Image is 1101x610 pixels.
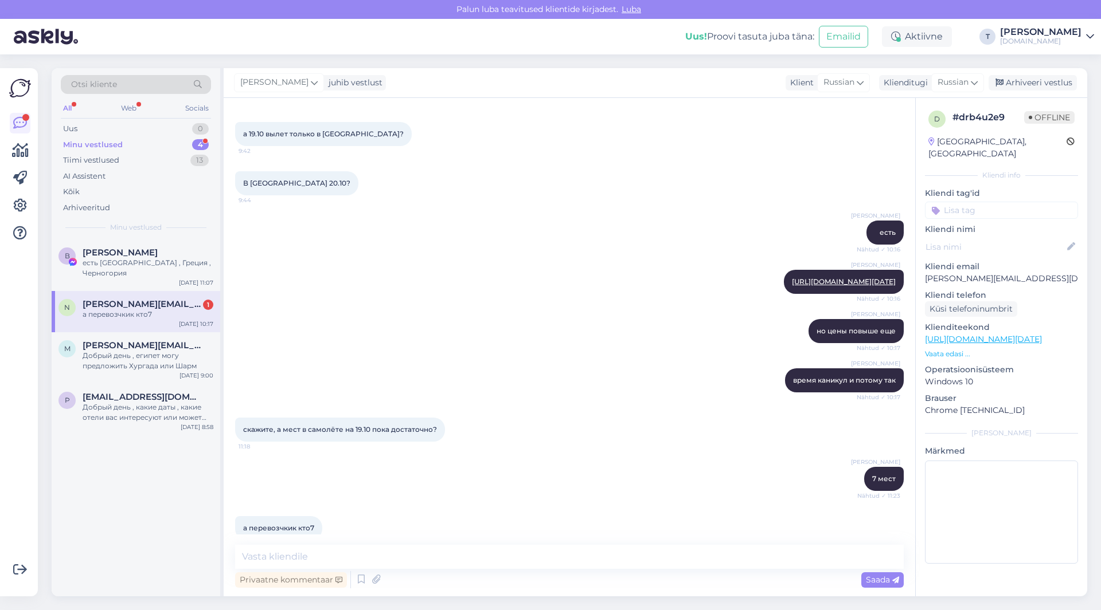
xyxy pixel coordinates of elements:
div: T [979,29,995,45]
p: Kliendi telefon [925,289,1078,301]
p: Klienditeekond [925,321,1078,333]
div: а перевозчкик кто7 [83,309,213,320]
div: Добрый день , египет могу предложить Хургада или Шарм [83,351,213,371]
div: 13 [190,155,209,166]
span: [PERSON_NAME] [851,359,900,368]
div: [PERSON_NAME] [925,428,1078,438]
span: а перевозчкик кто7 [243,524,314,532]
div: # drb4u2e9 [952,111,1024,124]
div: [DOMAIN_NAME] [1000,37,1082,46]
div: [PERSON_NAME] [1000,27,1082,37]
span: m [64,344,71,353]
span: 11:18 [239,442,282,451]
span: Nähtud ✓ 10:16 [857,245,900,254]
div: [DATE] 11:07 [179,278,213,287]
div: 0 [192,123,209,135]
div: Proovi tasuta juba täna: [685,30,814,44]
span: Saada [866,574,899,585]
span: Otsi kliente [71,78,117,90]
span: [PERSON_NAME] [851,261,900,269]
p: Chrome [TECHNICAL_ID] [925,404,1078,416]
span: а 19.10 вылет только в [GEOGRAPHIC_DATA]? [243,129,404,138]
div: Klienditugi [879,77,928,89]
span: есть [880,228,896,237]
span: Luba [618,4,645,14]
div: [DATE] 8:58 [181,423,213,431]
span: Offline [1024,111,1075,124]
b: Uus! [685,31,707,42]
span: но цены повыше еще [817,326,896,335]
div: Minu vestlused [63,139,123,151]
div: Aktiivne [882,26,952,47]
span: 7 мест [872,474,896,483]
p: Kliendi nimi [925,223,1078,235]
div: 1 [203,300,213,310]
div: Arhiveeritud [63,202,110,214]
div: Добрый день , какие даты , какие отели вас интересуют или может примерно бюджет? [83,402,213,423]
input: Lisa tag [925,202,1078,219]
p: Kliendi tag'id [925,187,1078,199]
div: Uus [63,123,77,135]
span: [PERSON_NAME] [851,458,900,466]
div: Tiimi vestlused [63,155,119,166]
div: All [61,101,74,116]
span: 9:44 [239,196,282,204]
p: Kliendi email [925,261,1078,273]
div: [GEOGRAPHIC_DATA], [GEOGRAPHIC_DATA] [928,136,1067,160]
a: [URL][DOMAIN_NAME][DATE] [792,277,896,286]
span: Nähtud ✓ 10:16 [857,294,900,303]
span: pumaks19@mail.ru [83,392,202,402]
span: скажите, а мест в самолёте на 19.10 пока достаточно? [243,425,437,434]
span: Nähtud ✓ 10:17 [857,344,900,352]
div: [DATE] 10:17 [179,320,213,328]
p: [PERSON_NAME][EMAIL_ADDRESS][DOMAIN_NAME] [925,273,1078,285]
span: В [GEOGRAPHIC_DATA] 20.10? [243,179,350,187]
p: Windows 10 [925,376,1078,388]
div: есть [GEOGRAPHIC_DATA] , Греция , Черногория [83,258,213,278]
div: Kliendi info [925,170,1078,180]
img: Askly Logo [9,77,31,99]
span: Russian [938,76,969,89]
p: Märkmed [925,445,1078,457]
span: d [934,115,940,123]
div: Kõik [63,186,80,198]
p: Brauser [925,392,1078,404]
span: martin.sapoznikov@gmail.com [83,340,202,351]
div: [DATE] 9:00 [179,371,213,380]
div: Socials [183,101,211,116]
div: Küsi telefoninumbrit [925,301,1017,317]
span: natalia.jerjomina@gmail.com [83,299,202,309]
span: Minu vestlused [110,222,162,233]
button: Emailid [819,26,868,48]
input: Lisa nimi [926,241,1065,253]
a: [URL][DOMAIN_NAME][DATE] [925,334,1042,344]
span: n [64,303,70,312]
div: Privaatne kommentaar [235,572,347,588]
div: AI Assistent [63,171,106,182]
span: Nähtud ✓ 10:17 [857,393,900,402]
span: В [65,251,70,260]
div: juhib vestlust [324,77,382,89]
span: Виктор Рудяк [83,247,158,258]
span: 9:42 [239,147,282,155]
p: Operatsioonisüsteem [925,364,1078,376]
div: Web [119,101,139,116]
p: Vaata edasi ... [925,349,1078,359]
div: Klient [786,77,814,89]
a: [PERSON_NAME][DOMAIN_NAME] [1000,27,1094,46]
span: [PERSON_NAME] [851,310,900,318]
span: Nähtud ✓ 11:23 [857,491,900,500]
div: Arhiveeri vestlus [989,75,1077,90]
span: [PERSON_NAME] [240,76,309,89]
span: p [65,396,70,404]
span: Russian [823,76,854,89]
span: [PERSON_NAME] [851,211,900,220]
div: 4 [192,139,209,151]
span: время каникул и потому так [793,376,896,384]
